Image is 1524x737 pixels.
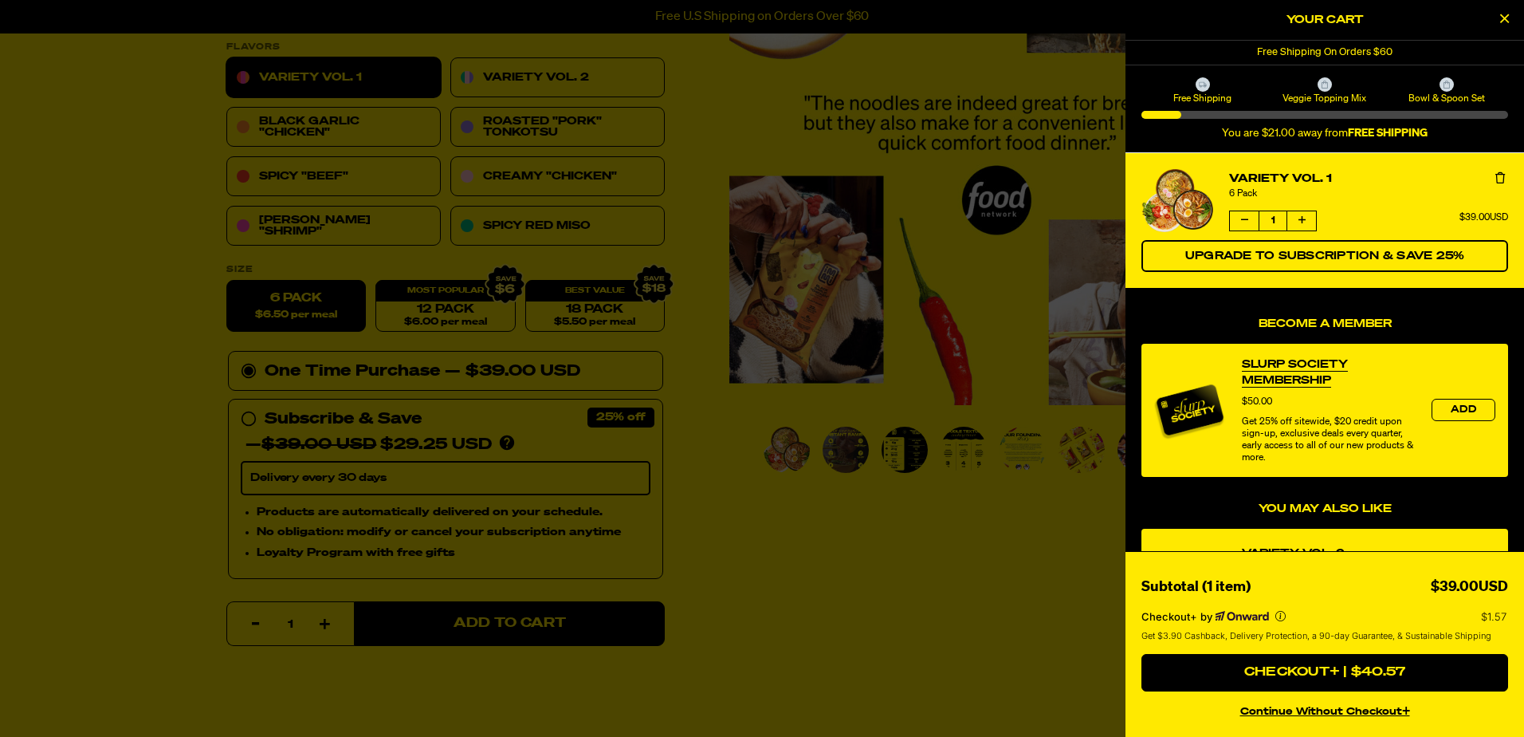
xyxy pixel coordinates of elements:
b: FREE SHIPPING [1348,128,1428,139]
a: Variety Vol. 1 [1229,171,1508,187]
button: More info [1275,611,1286,621]
button: Add the product, Slurp Society Membership to Cart [1432,399,1495,421]
button: continue without Checkout+ [1141,698,1508,721]
div: 1 of 1 [1125,41,1524,65]
a: View Slurp Society Membership [1242,357,1416,388]
p: $1.57 [1481,610,1508,623]
section: Checkout+ [1141,599,1508,654]
span: $50.00 [1242,397,1272,407]
button: Increase quantity of Variety Vol. 1 [1287,211,1316,231]
div: $39.00USD [1431,576,1508,599]
li: product [1141,153,1508,288]
span: Upgrade to Subscription & Save 25% [1185,250,1465,262]
button: Switch Variety Vol. 1 to a Subscription [1141,240,1508,272]
span: Subtotal (1 item) [1141,580,1251,594]
div: product [1141,344,1508,477]
div: product [1141,529,1508,662]
span: Free Shipping [1144,92,1261,104]
h4: Become a Member [1141,317,1508,331]
span: Checkout+ [1141,610,1197,623]
img: Variety Vol. 1 [1141,169,1213,232]
span: Get $3.90 Cashback, Delivery Protection, a 90-day Guarantee, & Sustainable Shipping [1141,629,1491,643]
span: by [1200,610,1212,623]
span: Veggie Topping Mix [1266,92,1383,104]
div: Get 25% off sitewide, $20 credit upon sign-up, exclusive deals every quarter, early access to all... [1242,416,1416,464]
a: View details for Variety Vol. 1 [1141,169,1213,232]
span: Bowl & Spoon Set [1388,92,1506,104]
span: Add [1451,405,1476,415]
img: Membership image [1154,374,1226,446]
a: View Variety Vol. 2 [1242,546,1345,562]
div: 6 Pack [1229,187,1508,200]
div: Become a Member [1141,344,1508,490]
button: Decrease quantity of Variety Vol. 1 [1230,211,1259,231]
div: You are $21.00 away from [1141,127,1508,140]
a: Powered by Onward [1216,611,1269,622]
span: 1 [1259,211,1287,231]
h4: You may also like [1141,503,1508,516]
h2: Your Cart [1141,8,1508,32]
span: $39.00USD [1459,213,1508,223]
button: Remove Variety Vol. 1 [1492,171,1508,187]
button: Checkout+ | $40.57 [1141,654,1508,692]
button: Close Cart [1492,8,1516,32]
